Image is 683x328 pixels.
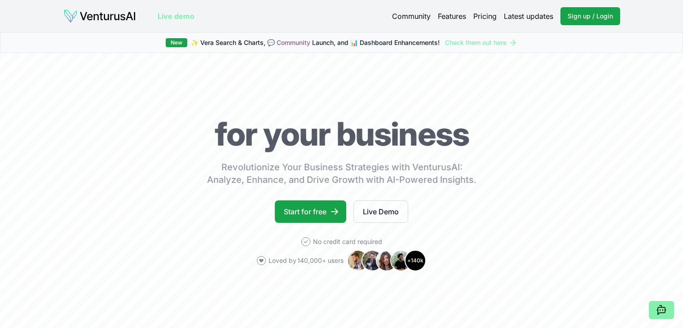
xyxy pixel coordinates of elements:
span: ✨ Vera Search & Charts, 💬 Launch, and 📊 Dashboard Enhancements! [191,38,440,47]
img: Avatar 4 [390,250,412,271]
img: Avatar 2 [361,250,383,271]
a: Live demo [158,11,194,22]
a: Community [392,11,431,22]
img: Avatar 1 [347,250,369,271]
img: Avatar 3 [376,250,397,271]
span: Sign up / Login [568,12,613,21]
a: Check them out here [445,38,517,47]
a: Latest updates [504,11,553,22]
a: Live Demo [353,200,408,223]
a: Sign up / Login [560,7,620,25]
img: logo [63,9,136,23]
a: Features [438,11,466,22]
a: Start for free [275,200,346,223]
a: Community [277,39,310,46]
div: New [166,38,187,47]
a: Pricing [473,11,497,22]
